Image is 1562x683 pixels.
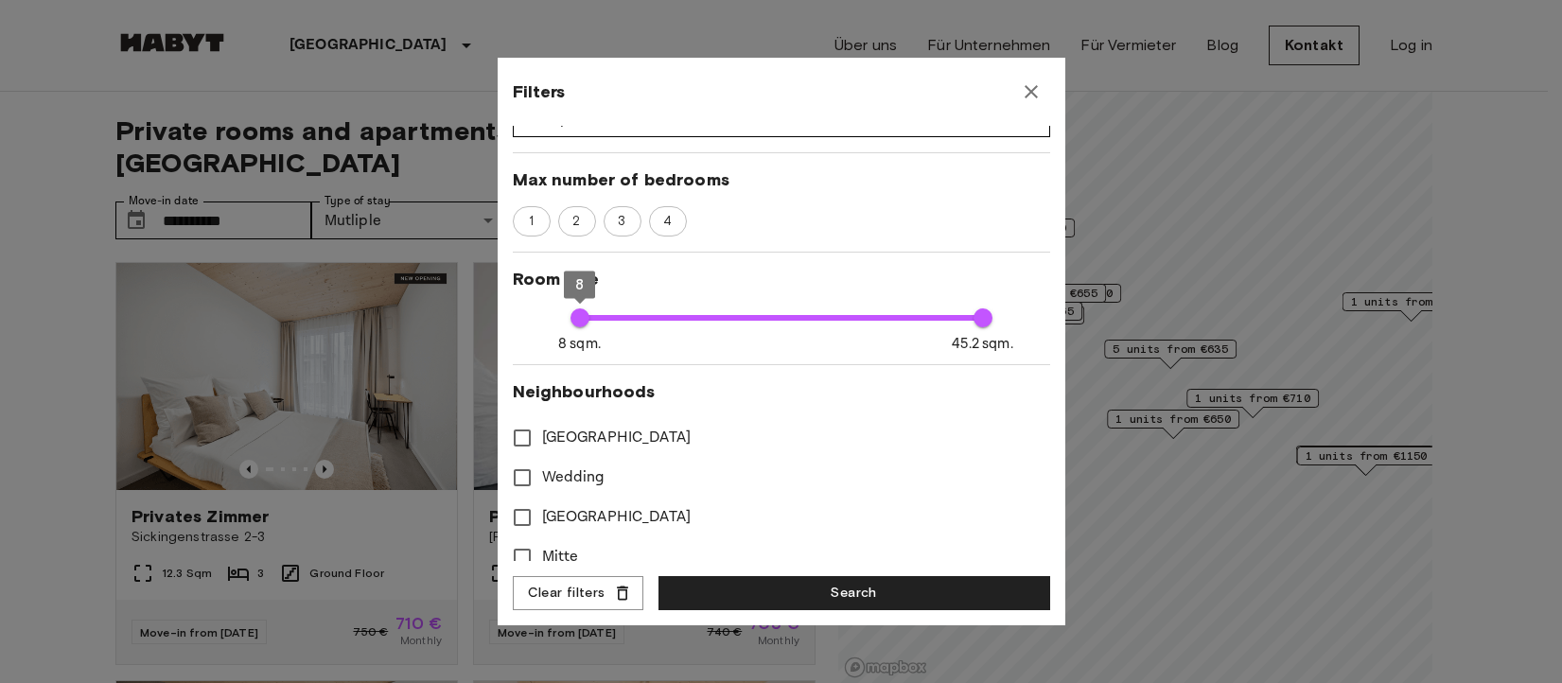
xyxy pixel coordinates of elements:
[513,206,551,236] div: 1
[513,168,1050,191] span: Max number of bedrooms
[542,466,605,489] span: Wedding
[542,506,692,529] span: [GEOGRAPHIC_DATA]
[558,206,596,236] div: 2
[558,334,601,354] span: 8 sqm.
[513,80,566,103] span: Filters
[513,576,643,611] button: Clear filters
[604,206,641,236] div: 3
[607,212,636,231] span: 3
[542,427,692,449] span: [GEOGRAPHIC_DATA]
[513,380,1050,403] span: Neighbourhoods
[518,212,544,231] span: 1
[658,576,1050,611] button: Search
[952,334,1012,354] span: 45.2 sqm.
[649,206,687,236] div: 4
[575,276,584,293] span: 8
[513,268,1050,290] span: Room size
[542,546,579,569] span: Mitte
[653,212,682,231] span: 4
[562,212,590,231] span: 2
